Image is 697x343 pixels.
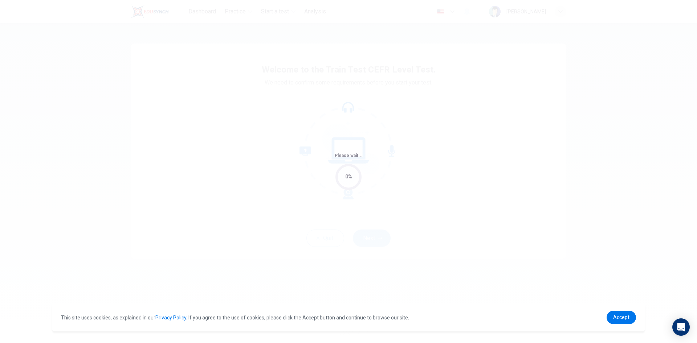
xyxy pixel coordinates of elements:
[613,314,629,320] span: Accept
[155,315,186,321] a: Privacy Policy
[672,318,690,336] div: Open Intercom Messenger
[52,303,645,331] div: cookieconsent
[61,315,409,321] span: This site uses cookies, as explained in our . If you agree to the use of cookies, please click th...
[345,173,352,181] div: 0%
[335,153,363,158] span: Please wait...
[607,311,636,324] a: dismiss cookie message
